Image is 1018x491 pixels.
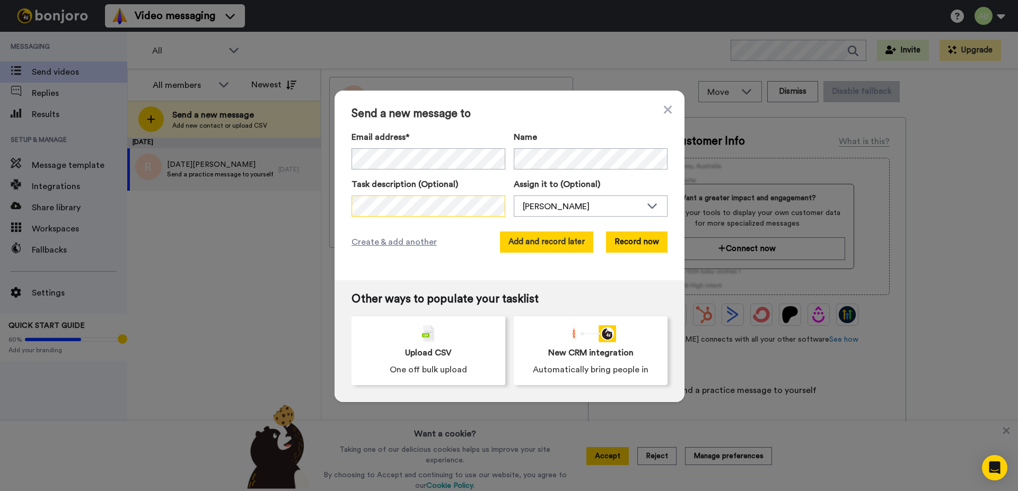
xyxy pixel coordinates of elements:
[352,293,668,306] span: Other ways to populate your tasklist
[352,236,437,248] span: Create & add another
[405,346,452,359] span: Upload CSV
[982,455,1007,480] div: Open Intercom Messenger
[548,346,634,359] span: New CRM integration
[523,200,642,213] div: [PERSON_NAME]
[352,131,505,144] label: Email address*
[352,108,668,120] span: Send a new message to
[352,178,505,191] label: Task description (Optional)
[390,363,467,376] span: One off bulk upload
[533,363,648,376] span: Automatically bring people in
[606,231,668,253] button: Record now
[514,178,668,191] label: Assign it to (Optional)
[514,131,537,144] span: Name
[565,325,616,342] div: animation
[422,325,435,342] img: csv-grey.png
[500,231,593,253] button: Add and record later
